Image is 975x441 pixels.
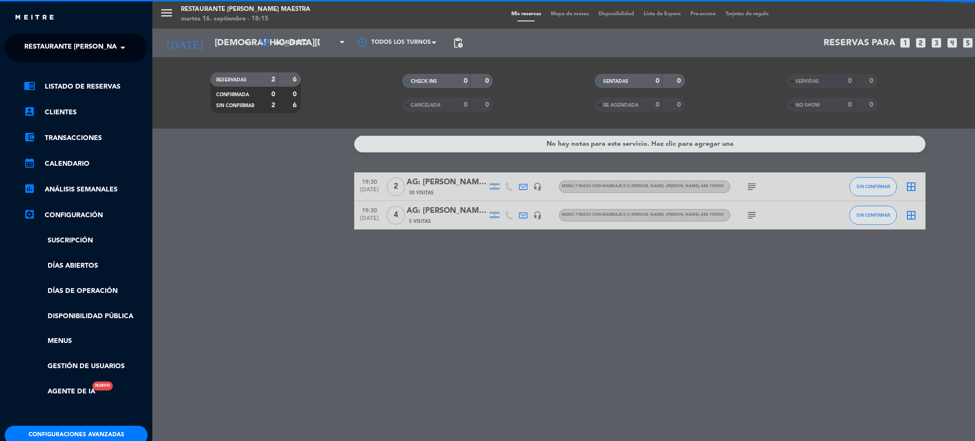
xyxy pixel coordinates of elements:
i: chrome_reader_mode [24,80,35,91]
a: Días abiertos [24,261,148,271]
i: assessment [24,183,35,194]
a: account_boxClientes [24,107,148,118]
a: assessmentANÁLISIS SEMANALES [24,184,148,195]
i: account_balance_wallet [24,131,35,143]
i: settings_applications [24,209,35,220]
img: MEITRE [14,14,55,21]
a: chrome_reader_modeListado de Reservas [24,81,148,92]
a: Agente de IANuevo [24,386,95,397]
i: account_box [24,106,35,117]
a: Disponibilidad pública [24,311,148,322]
a: Suscripción [24,235,148,246]
a: calendar_monthCalendario [24,158,148,170]
a: Días de Operación [24,286,148,297]
div: Nuevo [92,381,113,391]
a: account_balance_walletTransacciones [24,132,148,144]
a: Gestión de usuarios [24,361,148,372]
span: Restaurante [PERSON_NAME] Maestra [24,38,163,58]
i: calendar_month [24,157,35,169]
a: Configuración [24,210,148,221]
a: Menus [24,336,148,347]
